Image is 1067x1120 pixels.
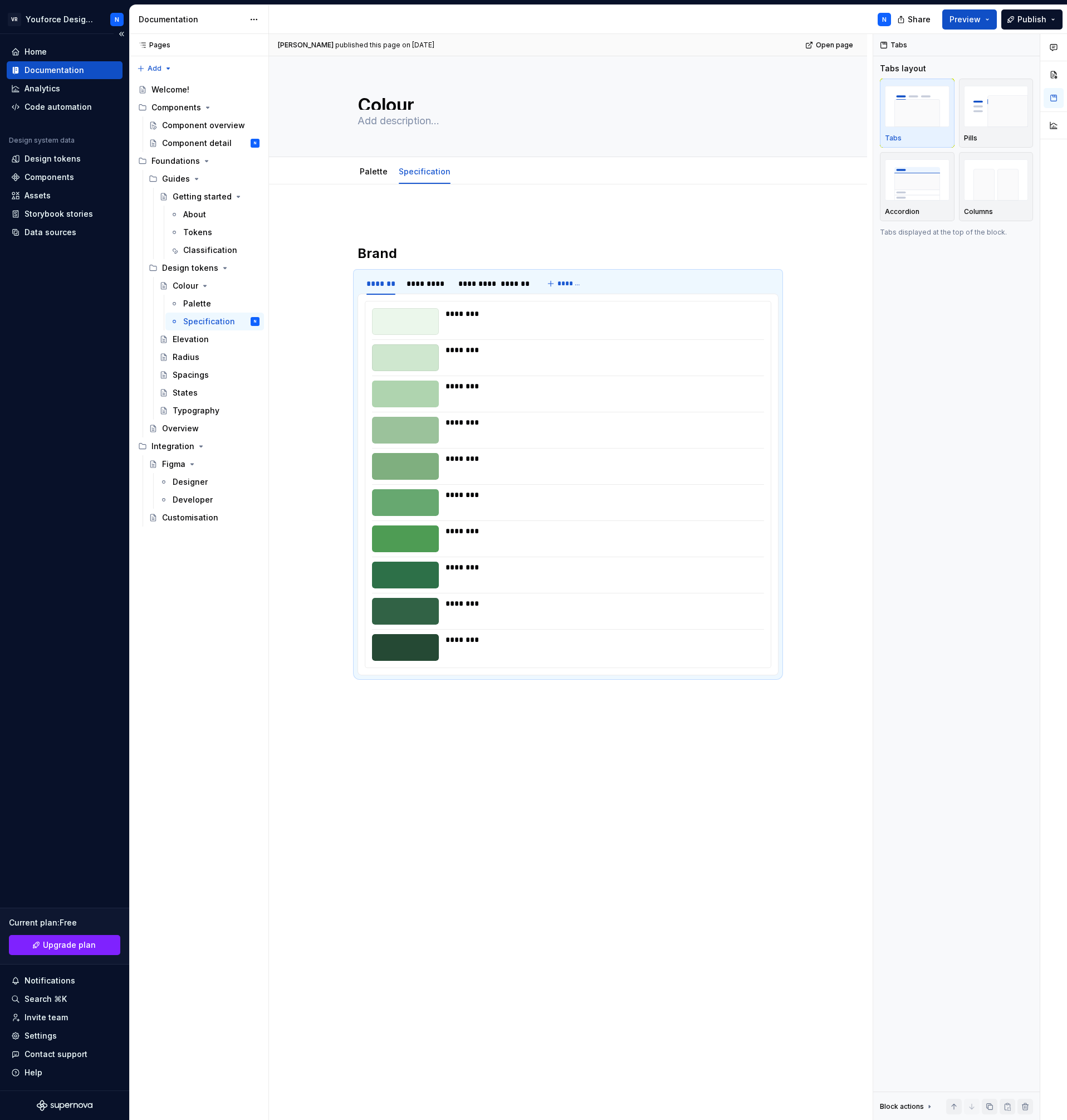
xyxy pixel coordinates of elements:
[365,301,771,668] section-item: Primary
[134,99,264,116] div: Components
[155,366,264,384] a: Spacings
[26,14,97,25] div: Youforce Design system
[358,245,779,262] h2: Brand
[144,420,264,437] a: Overview
[880,1102,924,1111] div: Block actions
[151,441,194,452] div: Integration
[394,159,455,183] div: Specification
[1017,14,1046,25] span: Publish
[949,14,981,25] span: Preview
[144,455,264,473] a: Figma
[885,207,919,216] p: Accordion
[25,172,74,183] div: Components
[134,81,264,99] a: Welcome!
[173,494,213,505] div: Developer
[802,37,858,53] a: Open page
[25,975,75,986] div: Notifications
[25,1049,87,1060] div: Contact support
[134,81,264,527] div: Page tree
[7,61,123,79] a: Documentation
[162,138,232,149] div: Component detail
[360,167,388,176] a: Palette
[964,207,993,216] p: Columns
[880,79,955,148] button: placeholderTabs
[7,223,123,241] a: Data sources
[254,138,256,149] div: N
[165,206,264,223] a: About
[25,1030,57,1041] div: Settings
[151,102,201,113] div: Components
[7,1027,123,1045] a: Settings
[43,939,96,951] span: Upgrade plan
[25,46,47,57] div: Home
[144,170,264,188] div: Guides
[162,120,245,131] div: Component overview
[959,79,1034,148] button: placeholderPills
[148,64,161,73] span: Add
[1001,9,1063,30] button: Publish
[7,1009,123,1026] a: Invite team
[964,159,1029,200] img: placeholder
[885,86,949,126] img: placeholder
[25,227,76,238] div: Data sources
[25,83,60,94] div: Analytics
[134,437,264,455] div: Integration
[134,61,175,76] button: Add
[2,7,127,31] button: VRYouforce Design systemN
[173,280,198,291] div: Colour
[892,9,938,30] button: Share
[355,159,392,183] div: Palette
[278,41,334,50] span: [PERSON_NAME]
[134,152,264,170] div: Foundations
[880,63,926,74] div: Tabs layout
[7,43,123,61] a: Home
[183,298,211,309] div: Palette
[173,369,209,381] div: Spacings
[25,153,81,164] div: Design tokens
[7,205,123,223] a: Storybook stories
[25,994,67,1005] div: Search ⌘K
[7,972,123,990] button: Notifications
[9,935,120,955] a: Upgrade plan
[964,86,1029,126] img: placeholder
[7,168,123,186] a: Components
[134,41,170,50] div: Pages
[880,1099,934,1114] div: Block actions
[183,316,235,327] div: Specification
[882,15,887,24] div: N
[9,136,75,145] div: Design system data
[114,26,129,42] button: Collapse sidebar
[151,84,189,95] div: Welcome!
[25,208,93,220] div: Storybook stories
[162,512,218,523] div: Customisation
[183,245,237,256] div: Classification
[25,190,51,201] div: Assets
[139,14,244,25] div: Documentation
[165,241,264,259] a: Classification
[7,187,123,204] a: Assets
[155,491,264,509] a: Developer
[7,1045,123,1063] button: Contact support
[885,159,949,200] img: placeholder
[173,476,208,488] div: Designer
[173,405,219,416] div: Typography
[155,473,264,491] a: Designer
[173,334,209,345] div: Elevation
[964,134,977,143] p: Pills
[7,80,123,98] a: Analytics
[165,295,264,313] a: Palette
[144,259,264,277] div: Design tokens
[7,990,123,1008] button: Search ⌘K
[942,9,997,30] button: Preview
[9,917,120,928] div: Current plan : Free
[173,387,198,398] div: States
[155,330,264,348] a: Elevation
[144,116,264,134] a: Component overview
[7,98,123,116] a: Code automation
[173,352,199,363] div: Radius
[183,227,212,238] div: Tokens
[25,101,92,113] div: Code automation
[183,209,206,220] div: About
[144,134,264,152] a: Component detailN
[155,277,264,295] a: Colour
